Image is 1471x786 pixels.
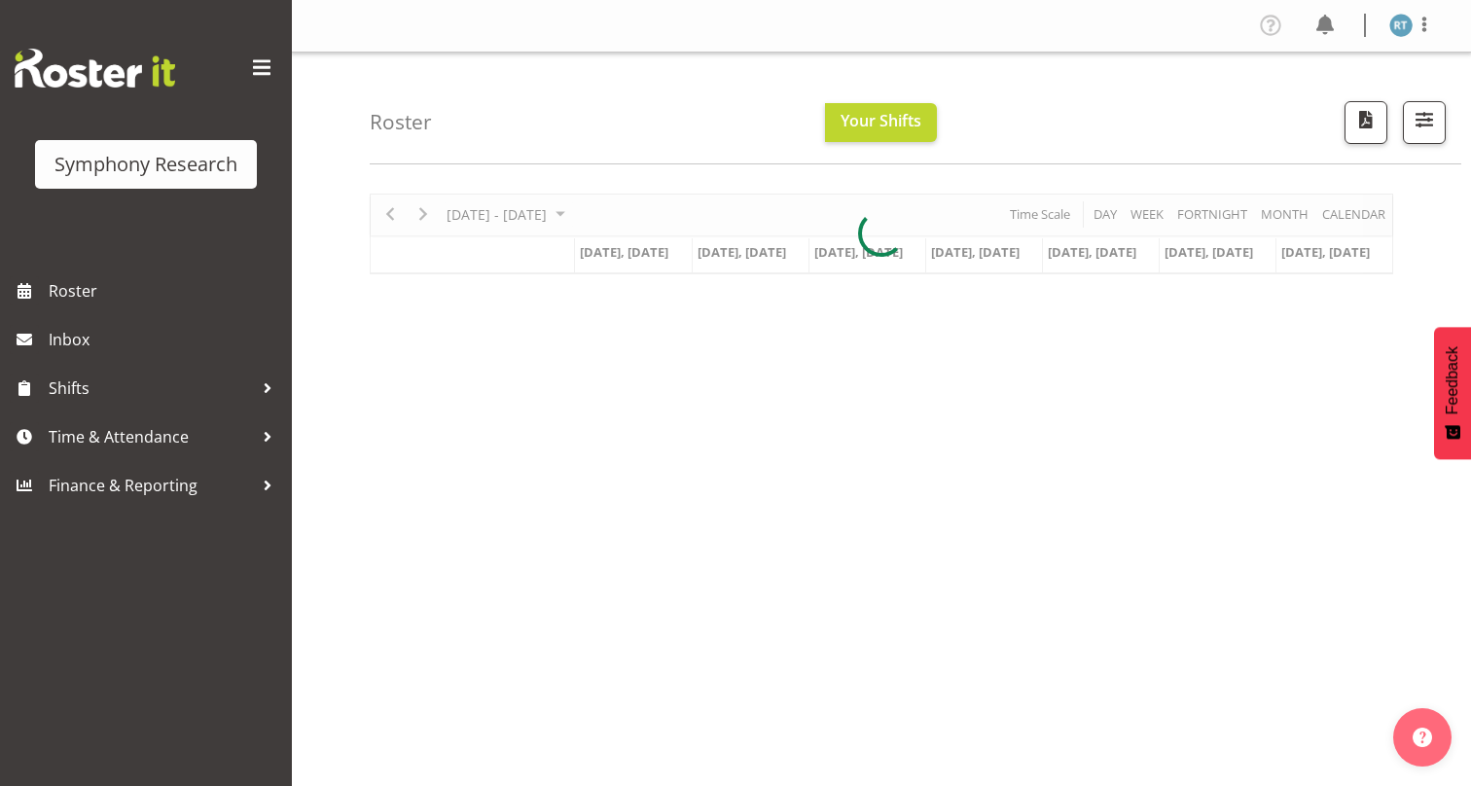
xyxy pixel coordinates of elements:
[825,103,937,142] button: Your Shifts
[15,49,175,88] img: Rosterit website logo
[1403,101,1446,144] button: Filter Shifts
[1434,327,1471,459] button: Feedback - Show survey
[49,374,253,403] span: Shifts
[1389,14,1413,37] img: raymond-tuhega1922.jpg
[1444,346,1461,414] span: Feedback
[1345,101,1387,144] button: Download a PDF of the roster according to the set date range.
[370,111,432,133] h4: Roster
[49,325,282,354] span: Inbox
[49,422,253,451] span: Time & Attendance
[841,110,921,131] span: Your Shifts
[49,471,253,500] span: Finance & Reporting
[54,150,237,179] div: Symphony Research
[1413,728,1432,747] img: help-xxl-2.png
[49,276,282,305] span: Roster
